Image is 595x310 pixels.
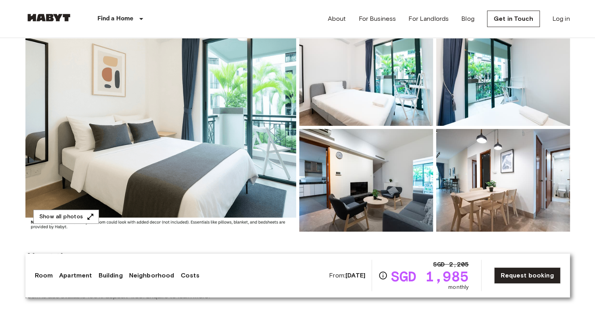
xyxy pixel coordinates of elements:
[329,271,365,280] span: From:
[35,271,53,280] a: Room
[358,14,396,24] a: For Business
[25,23,296,232] img: Marketing picture of unit SG-01-083-001-005
[433,260,469,269] span: SGD 2,205
[345,272,365,279] b: [DATE]
[378,271,388,280] svg: Check cost overview for full price breakdown. Please note that discounts apply to new joiners onl...
[552,14,570,24] a: Log in
[328,14,346,24] a: About
[494,267,560,284] a: Request booking
[391,269,469,283] span: SGD 1,985
[436,129,570,232] img: Picture of unit SG-01-083-001-005
[25,250,570,262] span: About the room
[448,283,469,291] span: monthly
[487,11,540,27] a: Get in Touch
[97,14,134,24] p: Find a Home
[299,23,433,126] img: Picture of unit SG-01-083-001-005
[436,23,570,126] img: Picture of unit SG-01-083-001-005
[129,271,174,280] a: Neighborhood
[180,271,200,280] a: Costs
[33,210,99,224] button: Show all photos
[98,271,122,280] a: Building
[461,14,475,24] a: Blog
[299,129,433,232] img: Picture of unit SG-01-083-001-005
[25,14,72,22] img: Habyt
[408,14,449,24] a: For Landlords
[59,271,92,280] a: Apartment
